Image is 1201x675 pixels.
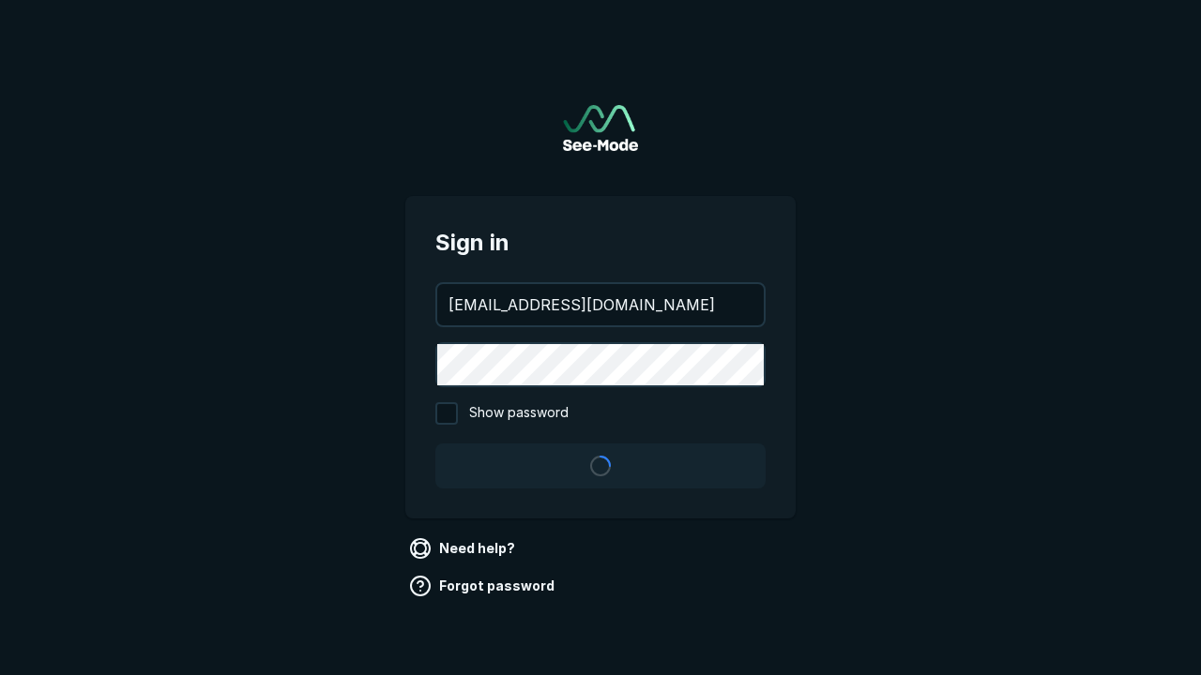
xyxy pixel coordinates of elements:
a: Need help? [405,533,523,563]
a: Go to sign in [563,105,638,151]
input: your@email.com [437,284,764,325]
span: Sign in [435,226,766,260]
a: Forgot password [405,571,562,601]
img: See-Mode Logo [563,105,638,151]
span: Show password [469,402,569,425]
